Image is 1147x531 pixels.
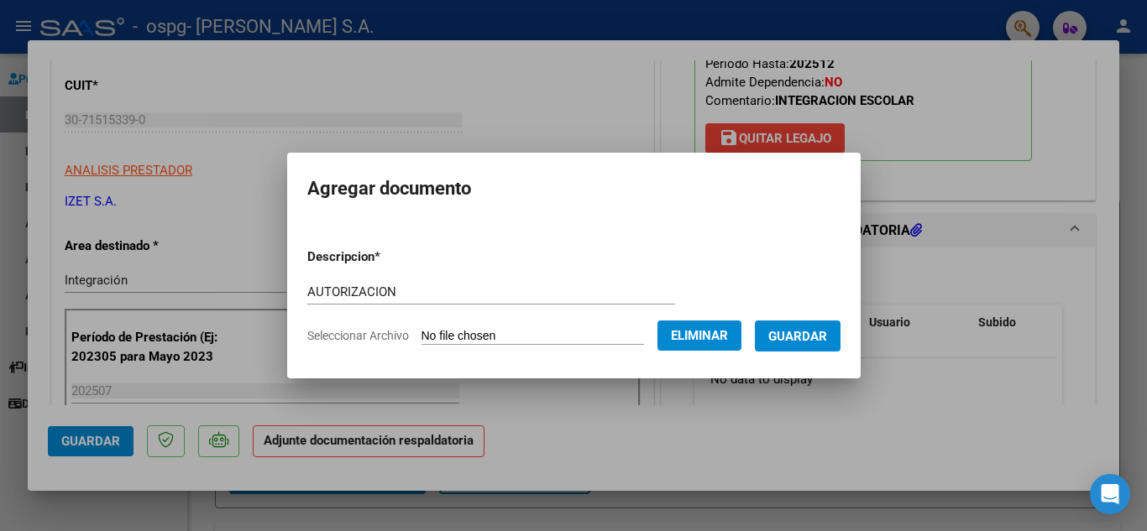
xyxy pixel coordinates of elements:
[1090,474,1130,514] div: Open Intercom Messenger
[671,328,728,343] span: Eliminar
[307,247,468,267] p: Descripcion
[768,329,827,344] span: Guardar
[657,320,741,351] button: Eliminar
[307,329,409,342] span: Seleccionar Archivo
[307,173,841,205] h2: Agregar documento
[755,320,841,351] button: Guardar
